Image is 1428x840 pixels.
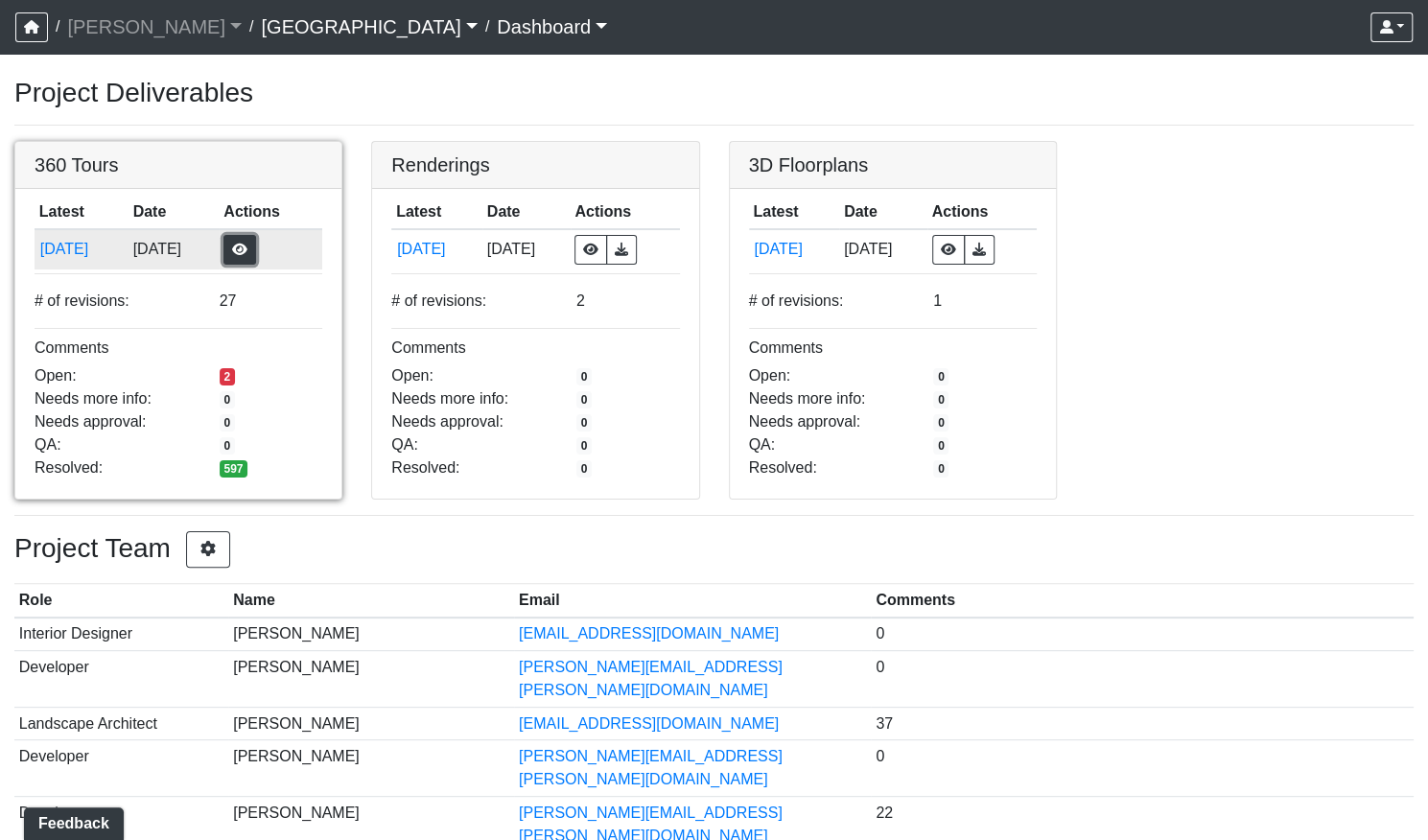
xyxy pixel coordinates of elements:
[871,618,1414,651] td: 0
[14,802,128,840] iframe: Ybug feedback widget
[749,229,840,269] td: m6gPHqeE6DJAjJqz47tRiF
[242,8,261,46] span: /
[478,8,497,46] span: /
[519,625,779,642] a: [EMAIL_ADDRESS][DOMAIN_NAME]
[228,618,514,651] td: [PERSON_NAME]
[514,584,871,618] th: Email
[228,707,514,740] td: [PERSON_NAME]
[228,740,514,797] td: [PERSON_NAME]
[228,651,514,708] td: [PERSON_NAME]
[497,8,607,46] a: Dashboard
[39,237,124,262] button: [DATE]
[14,584,228,618] th: Role
[261,8,477,46] a: [GEOGRAPHIC_DATA]
[228,584,514,618] th: Name
[14,651,228,708] td: Developer
[14,707,228,740] td: Landscape Architect
[871,651,1414,708] td: 0
[753,237,834,262] button: [DATE]
[48,8,67,46] span: /
[396,237,478,262] button: [DATE]
[391,229,482,269] td: avFcituVdTN5TeZw4YvRD7
[14,531,1414,568] h3: Project Team
[519,715,779,732] a: [EMAIL_ADDRESS][DOMAIN_NAME]
[67,8,242,46] a: [PERSON_NAME]
[35,229,129,269] td: 93VtKPcPFWh8z7vX4wXbQP
[871,707,1414,740] td: 37
[519,659,783,698] a: [PERSON_NAME][EMAIL_ADDRESS][PERSON_NAME][DOMAIN_NAME]
[14,618,228,651] td: Interior Designer
[519,748,783,787] a: [PERSON_NAME][EMAIL_ADDRESS][PERSON_NAME][DOMAIN_NAME]
[871,740,1414,797] td: 0
[871,584,1414,618] th: Comments
[14,77,1414,109] h3: Project Deliverables
[14,740,228,797] td: Developer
